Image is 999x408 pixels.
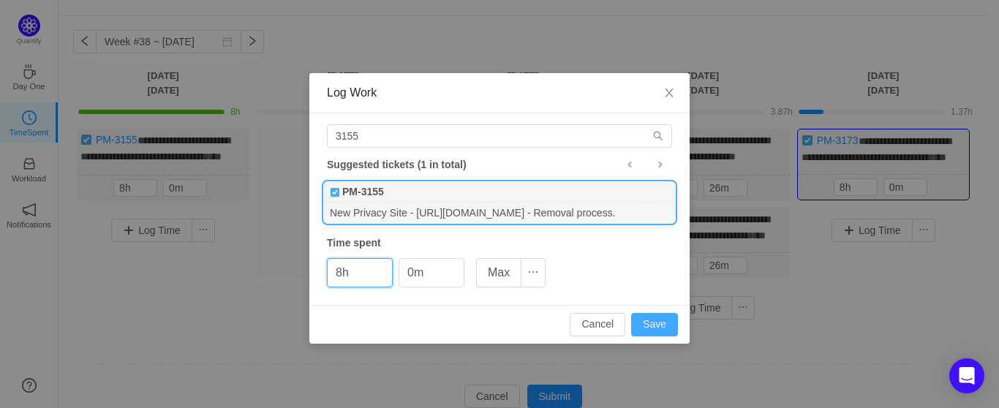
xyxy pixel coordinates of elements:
div: Time spent [327,235,672,251]
button: icon: ellipsis [521,258,546,287]
div: New Privacy Site - [URL][DOMAIN_NAME] - Removal process. [324,203,675,222]
b: PM-3155 [342,184,384,200]
button: Max [476,258,521,287]
button: Save [631,313,678,336]
button: Close [649,73,690,114]
i: icon: search [653,131,663,141]
img: 10738 [330,187,340,197]
i: icon: close [663,87,675,99]
div: Suggested tickets (1 in total) [327,155,672,174]
div: Open Intercom Messenger [949,358,984,393]
input: Search [327,124,672,148]
div: Log Work [327,85,672,101]
button: Cancel [570,313,625,336]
